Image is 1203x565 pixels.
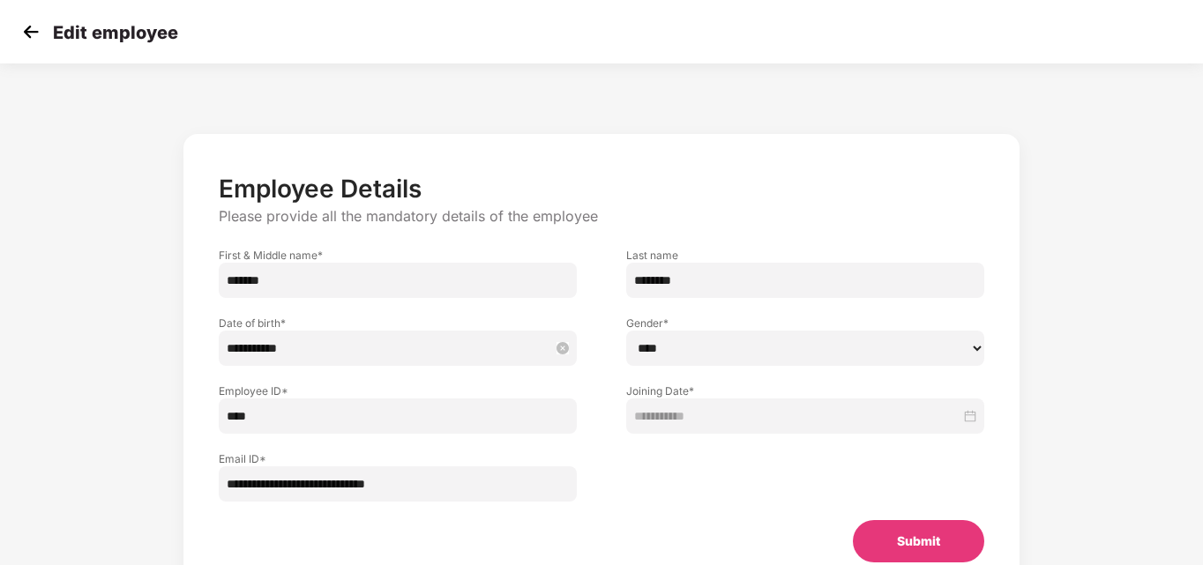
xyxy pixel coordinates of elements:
[219,174,983,204] p: Employee Details
[853,520,984,562] button: Submit
[626,383,984,398] label: Joining Date
[626,316,984,331] label: Gender
[557,342,569,354] span: close-circle
[219,383,577,398] label: Employee ID
[626,248,984,263] label: Last name
[219,316,577,331] label: Date of birth
[53,22,178,43] p: Edit employee
[219,248,577,263] label: First & Middle name
[219,451,577,466] label: Email ID
[219,207,983,226] p: Please provide all the mandatory details of the employee
[18,19,44,45] img: svg+xml;base64,PHN2ZyB4bWxucz0iaHR0cDovL3d3dy53My5vcmcvMjAwMC9zdmciIHdpZHRoPSIzMCIgaGVpZ2h0PSIzMC...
